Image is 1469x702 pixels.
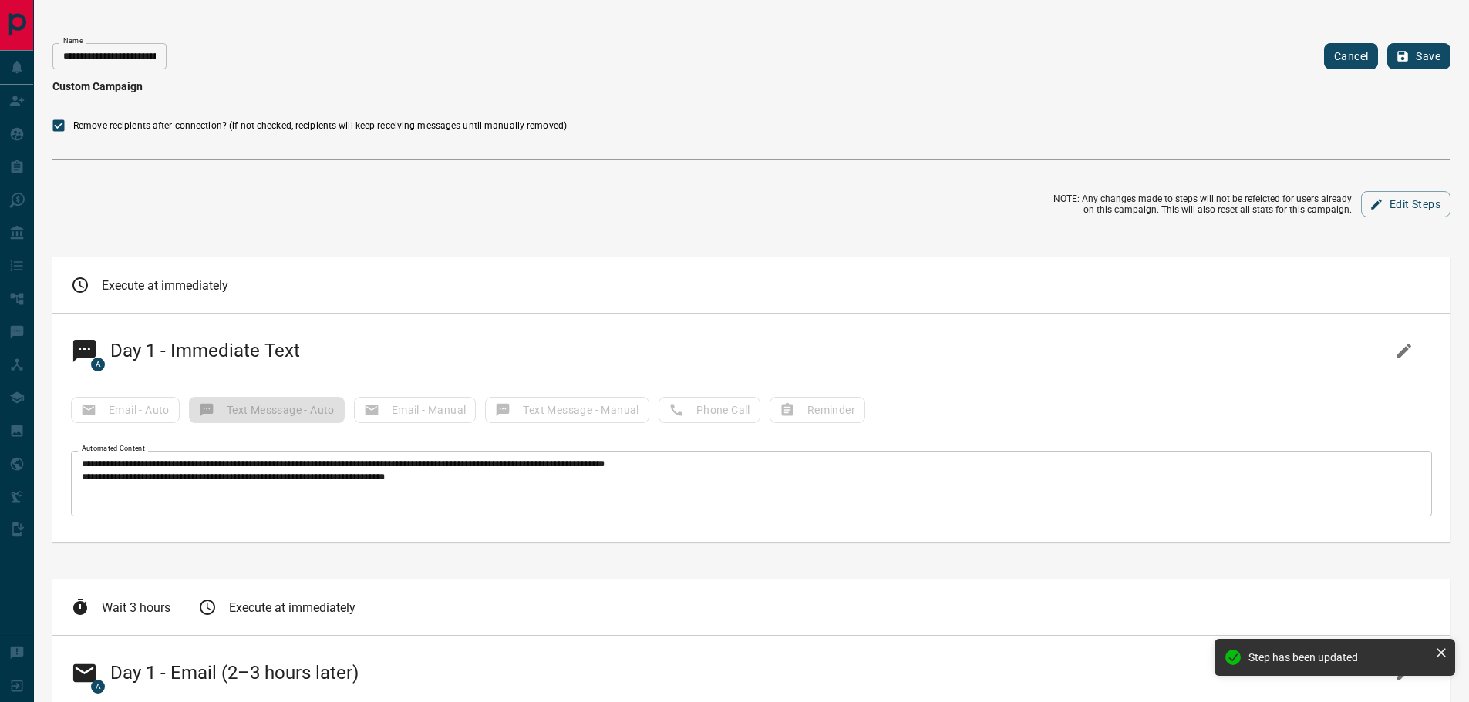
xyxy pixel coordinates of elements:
[71,276,228,294] div: Execute at immediately
[71,332,300,369] h2: Day 1 - Immediate Text
[1043,193,1352,215] p: NOTE: Any changes made to steps will not be refelcted for users already on this campaign. This wi...
[52,80,1450,92] h3: Custom Campaign
[91,680,105,694] span: A
[73,119,567,133] span: Remove recipients after connection? (if not checked, recipients will keep receiving messages unti...
[1324,43,1378,69] button: Cancel
[91,358,105,371] span: A
[1387,43,1450,69] button: Save
[1361,191,1450,217] button: Edit Steps
[82,444,145,454] label: Automated Content
[1248,651,1429,663] div: Step has been updated
[71,598,170,616] div: Wait 3 hours
[198,598,355,616] div: Execute at immediately
[63,36,83,46] label: Name
[71,654,359,691] h2: Day 1 - Email (2–3 hours later)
